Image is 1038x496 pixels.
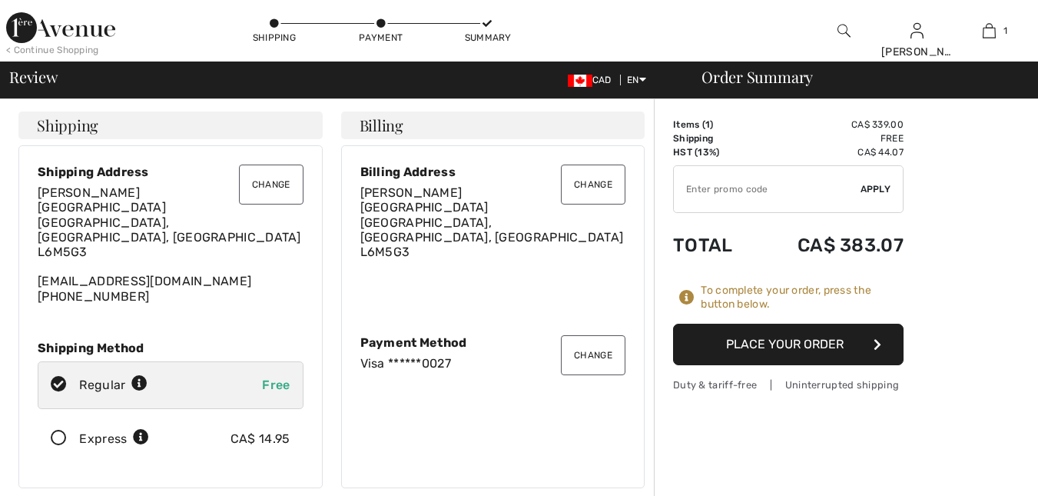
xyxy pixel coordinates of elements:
img: My Info [910,22,924,40]
td: Shipping [673,131,756,145]
span: 1 [1003,24,1007,38]
td: Total [673,219,756,271]
td: CA$ 339.00 [756,118,904,131]
a: 1 [953,22,1025,40]
div: Express [79,430,149,448]
div: [EMAIL_ADDRESS][DOMAIN_NAME] [PHONE_NUMBER] [38,185,303,304]
td: Items ( ) [673,118,756,131]
button: Change [561,335,625,375]
img: 1ère Avenue [6,12,115,43]
span: CAD [568,75,618,85]
img: My Bag [983,22,996,40]
span: Shipping [37,118,98,133]
div: To complete your order, press the button below. [701,284,904,311]
img: search the website [837,22,851,40]
div: Regular [79,376,148,394]
div: Payment [358,31,404,45]
div: Summary [465,31,511,45]
span: Free [262,378,290,392]
span: Apply [861,182,891,196]
div: Shipping [251,31,297,45]
span: Review [9,69,58,85]
span: [GEOGRAPHIC_DATA] [GEOGRAPHIC_DATA], [GEOGRAPHIC_DATA], [GEOGRAPHIC_DATA] L6M5G3 [38,200,301,259]
span: EN [627,75,646,85]
div: < Continue Shopping [6,43,99,57]
div: Order Summary [683,69,1029,85]
input: Promo code [674,166,861,212]
div: [PERSON_NAME] [881,44,953,60]
div: Billing Address [360,165,626,179]
span: Billing [360,118,403,133]
div: Payment Method [360,335,626,350]
img: Canadian Dollar [568,75,592,87]
div: Shipping Method [38,341,303,355]
button: Place Your Order [673,324,904,365]
div: Shipping Address [38,165,303,179]
td: CA$ 44.07 [756,145,904,159]
div: CA$ 14.95 [230,430,290,448]
td: HST (13%) [673,145,756,159]
span: 1 [705,119,710,130]
td: CA$ 383.07 [756,219,904,271]
button: Change [239,165,303,205]
div: Duty & tariff-free | Uninterrupted shipping [673,378,904,392]
td: Free [756,131,904,145]
a: Sign In [910,23,924,38]
span: [PERSON_NAME] [38,185,140,200]
span: [GEOGRAPHIC_DATA] [GEOGRAPHIC_DATA], [GEOGRAPHIC_DATA], [GEOGRAPHIC_DATA] L6M5G3 [360,200,624,259]
button: Change [561,165,625,205]
span: [PERSON_NAME] [360,185,463,200]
